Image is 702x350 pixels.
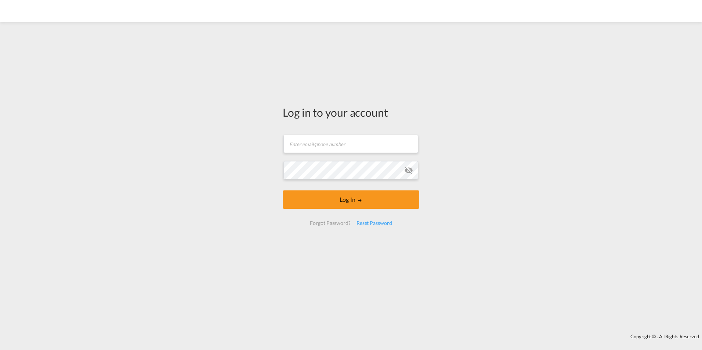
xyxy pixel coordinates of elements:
md-icon: icon-eye-off [404,166,413,175]
input: Enter email/phone number [283,135,418,153]
div: Reset Password [354,216,395,230]
button: LOGIN [283,190,419,209]
div: Log in to your account [283,105,419,120]
div: Forgot Password? [307,216,353,230]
